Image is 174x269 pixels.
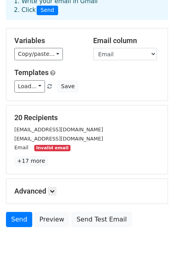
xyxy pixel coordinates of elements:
[37,6,58,15] span: Send
[93,36,160,45] h5: Email column
[14,36,81,45] h5: Variables
[14,144,28,150] small: Email
[14,136,103,142] small: [EMAIL_ADDRESS][DOMAIN_NAME]
[14,127,103,133] small: [EMAIL_ADDRESS][DOMAIN_NAME]
[34,212,69,227] a: Preview
[71,212,132,227] a: Send Test Email
[57,80,78,93] button: Save
[14,156,48,166] a: +17 more
[14,113,160,122] h5: 20 Recipients
[34,145,70,152] small: Invalid email
[14,68,49,77] a: Templates
[14,48,63,60] a: Copy/paste...
[134,231,174,269] iframe: Chat Widget
[6,212,32,227] a: Send
[14,187,160,196] h5: Advanced
[14,80,45,93] a: Load...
